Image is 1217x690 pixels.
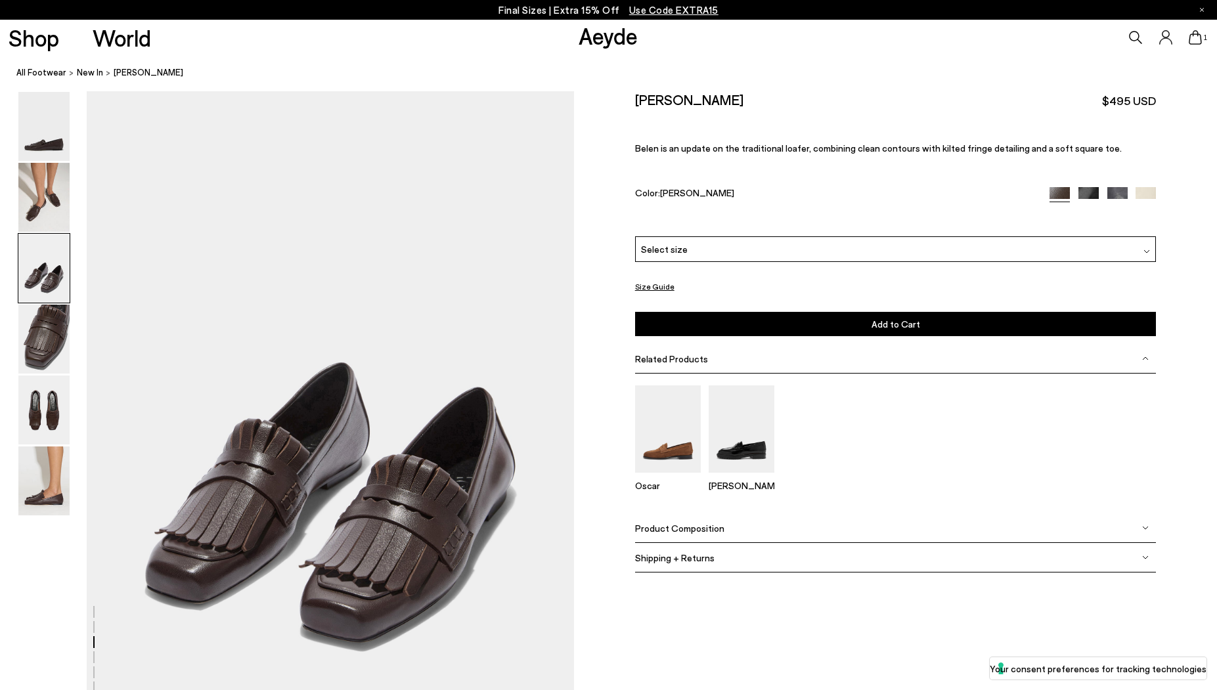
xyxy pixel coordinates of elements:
button: Your consent preferences for tracking technologies [990,657,1206,679]
img: svg%3E [1142,554,1149,561]
span: New In [77,67,103,77]
img: svg%3E [1142,355,1149,362]
a: Shop [9,26,59,49]
img: Belen Tassel Loafers - Image 1 [18,92,70,161]
a: All Footwear [16,66,66,79]
label: Your consent preferences for tracking technologies [990,662,1206,676]
img: Oscar Suede Loafers [635,385,701,473]
span: Related Products [635,353,708,364]
img: Leon Loafers [709,385,774,473]
p: Belen is an update on the traditional loafer, combining clean contours with kilted fringe detaili... [635,142,1157,154]
span: Navigate to /collections/ss25-final-sizes [629,4,719,16]
img: Belen Tassel Loafers - Image 6 [18,446,70,515]
p: Final Sizes | Extra 15% Off [498,2,719,18]
span: $495 USD [1102,93,1156,109]
img: svg%3E [1142,525,1149,531]
span: Select size [641,242,688,255]
span: Product Composition [635,523,724,534]
img: Belen Tassel Loafers - Image 2 [18,163,70,232]
a: New In [77,66,103,79]
img: Belen Tassel Loafers - Image 4 [18,305,70,374]
span: [PERSON_NAME] [114,66,183,79]
img: Belen Tassel Loafers - Image 3 [18,234,70,303]
img: Belen Tassel Loafers - Image 5 [18,376,70,444]
span: Shipping + Returns [635,552,715,563]
a: 1 [1189,30,1202,45]
h2: [PERSON_NAME] [635,91,743,108]
p: Oscar [635,480,701,491]
button: Size Guide [635,278,675,295]
a: Leon Loafers [PERSON_NAME] [709,464,774,491]
nav: breadcrumb [16,55,1217,91]
span: [PERSON_NAME] [660,187,734,198]
a: Oscar Suede Loafers Oscar [635,464,701,491]
a: Aeyde [579,22,638,49]
div: Color: [635,187,1033,202]
span: Add to Cart [872,318,920,330]
span: 1 [1202,34,1208,41]
p: [PERSON_NAME] [709,480,774,491]
a: World [93,26,151,49]
button: Add to Cart [635,312,1157,336]
img: svg%3E [1143,248,1150,255]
